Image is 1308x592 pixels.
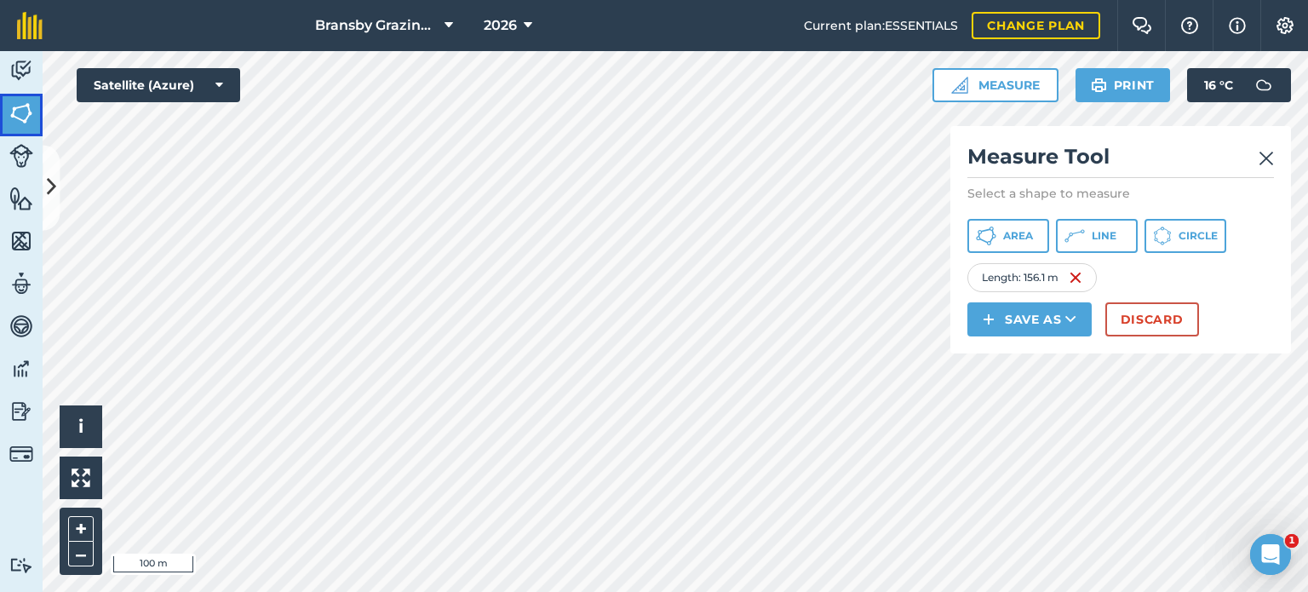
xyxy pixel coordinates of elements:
button: + [68,516,94,542]
button: Measure [932,68,1058,102]
img: A question mark icon [1179,17,1200,34]
button: Print [1076,68,1171,102]
img: svg+xml;base64,PD94bWwgdmVyc2lvbj0iMS4wIiBlbmNvZGluZz0idXRmLTgiPz4KPCEtLSBHZW5lcmF0b3I6IEFkb2JlIE... [9,356,33,382]
button: Line [1056,219,1138,253]
span: Bransby Grazing Plans [315,15,438,36]
span: Current plan : ESSENTIALS [804,16,958,35]
img: Two speech bubbles overlapping with the left bubble in the forefront [1132,17,1152,34]
img: svg+xml;base64,PD94bWwgdmVyc2lvbj0iMS4wIiBlbmNvZGluZz0idXRmLTgiPz4KPCEtLSBHZW5lcmF0b3I6IEFkb2JlIE... [9,144,33,168]
button: – [68,542,94,566]
img: svg+xml;base64,PD94bWwgdmVyc2lvbj0iMS4wIiBlbmNvZGluZz0idXRmLTgiPz4KPCEtLSBHZW5lcmF0b3I6IEFkb2JlIE... [9,313,33,339]
span: 16 ° C [1204,68,1233,102]
img: svg+xml;base64,PD94bWwgdmVyc2lvbj0iMS4wIiBlbmNvZGluZz0idXRmLTgiPz4KPCEtLSBHZW5lcmF0b3I6IEFkb2JlIE... [9,557,33,573]
button: i [60,405,102,448]
img: svg+xml;base64,PHN2ZyB4bWxucz0iaHR0cDovL3d3dy53My5vcmcvMjAwMC9zdmciIHdpZHRoPSIxNiIgaGVpZ2h0PSIyNC... [1069,267,1082,288]
img: Four arrows, one pointing top left, one top right, one bottom right and the last bottom left [72,468,90,487]
span: 1 [1285,534,1299,548]
img: svg+xml;base64,PD94bWwgdmVyc2lvbj0iMS4wIiBlbmNvZGluZz0idXRmLTgiPz4KPCEtLSBHZW5lcmF0b3I6IEFkb2JlIE... [9,271,33,296]
button: Discard [1105,302,1199,336]
img: Ruler icon [951,77,968,94]
img: fieldmargin Logo [17,12,43,39]
img: svg+xml;base64,PHN2ZyB4bWxucz0iaHR0cDovL3d3dy53My5vcmcvMjAwMC9zdmciIHdpZHRoPSIxNyIgaGVpZ2h0PSIxNy... [1229,15,1246,36]
img: svg+xml;base64,PD94bWwgdmVyc2lvbj0iMS4wIiBlbmNvZGluZz0idXRmLTgiPz4KPCEtLSBHZW5lcmF0b3I6IEFkb2JlIE... [9,58,33,83]
button: Satellite (Azure) [77,68,240,102]
span: i [78,416,83,437]
span: Area [1003,229,1033,243]
img: svg+xml;base64,PHN2ZyB4bWxucz0iaHR0cDovL3d3dy53My5vcmcvMjAwMC9zdmciIHdpZHRoPSIxNCIgaGVpZ2h0PSIyNC... [983,309,995,330]
img: svg+xml;base64,PHN2ZyB4bWxucz0iaHR0cDovL3d3dy53My5vcmcvMjAwMC9zdmciIHdpZHRoPSIxOSIgaGVpZ2h0PSIyNC... [1091,75,1107,95]
img: svg+xml;base64,PHN2ZyB4bWxucz0iaHR0cDovL3d3dy53My5vcmcvMjAwMC9zdmciIHdpZHRoPSI1NiIgaGVpZ2h0PSI2MC... [9,228,33,254]
img: svg+xml;base64,PHN2ZyB4bWxucz0iaHR0cDovL3d3dy53My5vcmcvMjAwMC9zdmciIHdpZHRoPSI1NiIgaGVpZ2h0PSI2MC... [9,186,33,211]
img: svg+xml;base64,PD94bWwgdmVyc2lvbj0iMS4wIiBlbmNvZGluZz0idXRmLTgiPz4KPCEtLSBHZW5lcmF0b3I6IEFkb2JlIE... [9,399,33,424]
div: Length : 156.1 m [967,263,1097,292]
span: Line [1092,229,1116,243]
img: svg+xml;base64,PD94bWwgdmVyc2lvbj0iMS4wIiBlbmNvZGluZz0idXRmLTgiPz4KPCEtLSBHZW5lcmF0b3I6IEFkb2JlIE... [9,442,33,466]
iframe: Intercom live chat [1250,534,1291,575]
img: A cog icon [1275,17,1295,34]
a: Change plan [972,12,1100,39]
button: Area [967,219,1049,253]
span: Circle [1179,229,1218,243]
button: Circle [1144,219,1226,253]
button: 16 °C [1187,68,1291,102]
h2: Measure Tool [967,143,1274,178]
p: Select a shape to measure [967,185,1274,202]
img: svg+xml;base64,PHN2ZyB4bWxucz0iaHR0cDovL3d3dy53My5vcmcvMjAwMC9zdmciIHdpZHRoPSIyMiIgaGVpZ2h0PSIzMC... [1259,148,1274,169]
img: svg+xml;base64,PD94bWwgdmVyc2lvbj0iMS4wIiBlbmNvZGluZz0idXRmLTgiPz4KPCEtLSBHZW5lcmF0b3I6IEFkb2JlIE... [1247,68,1281,102]
button: Save as [967,302,1092,336]
img: svg+xml;base64,PHN2ZyB4bWxucz0iaHR0cDovL3d3dy53My5vcmcvMjAwMC9zdmciIHdpZHRoPSI1NiIgaGVpZ2h0PSI2MC... [9,101,33,126]
span: 2026 [484,15,517,36]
